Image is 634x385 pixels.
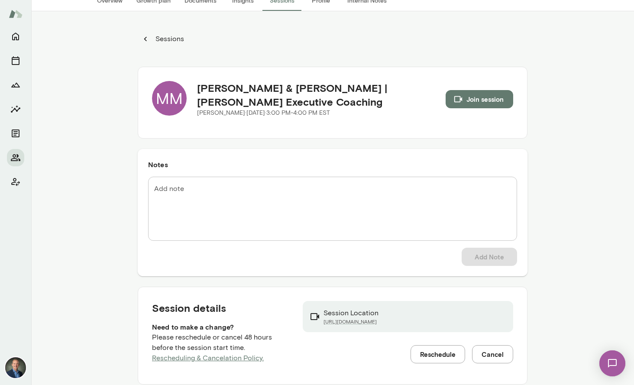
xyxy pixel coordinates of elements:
button: Members [7,149,24,166]
p: Sessions [154,34,184,44]
button: Sessions [138,30,189,48]
a: [URL][DOMAIN_NAME] [323,318,378,325]
p: Session Location [323,308,378,318]
h6: Notes [148,159,517,170]
button: Cancel [472,345,513,363]
h5: [PERSON_NAME] & [PERSON_NAME] | [PERSON_NAME] Executive Coaching [197,81,446,109]
button: Home [7,28,24,45]
h5: Session details [152,301,289,315]
button: Reschedule [411,345,465,363]
a: Rescheduling & Cancelation Policy. [152,354,264,362]
h6: Need to make a change? [152,322,289,332]
img: Michael Alden [5,357,26,378]
p: [PERSON_NAME] · [DATE] · 3:00 PM-4:00 PM EST [197,109,446,117]
img: Mento [9,6,23,22]
button: Client app [7,173,24,191]
button: Growth Plan [7,76,24,94]
button: Sessions [7,52,24,69]
button: Documents [7,125,24,142]
button: Insights [7,100,24,118]
p: Please reschedule or cancel 48 hours before the session start time. [152,332,289,363]
div: MM [152,81,187,116]
button: Join session [446,90,513,108]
